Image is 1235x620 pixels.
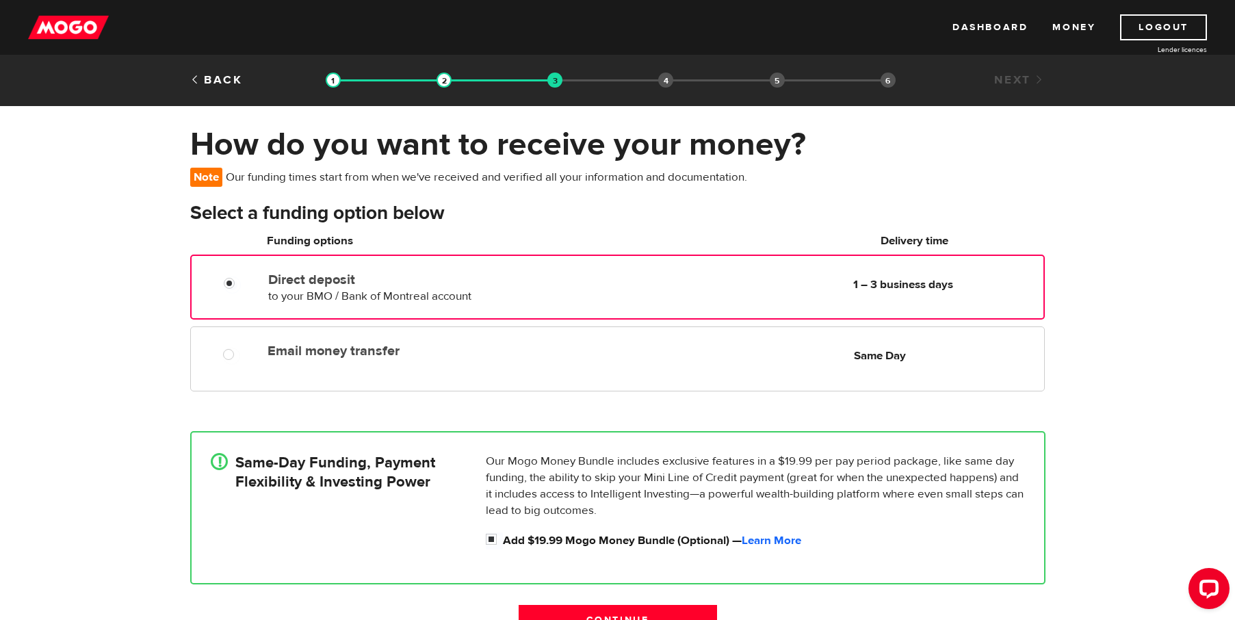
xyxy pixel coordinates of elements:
label: Direct deposit [268,272,582,288]
h1: How do you want to receive your money? [190,127,1045,162]
h6: Funding options [267,233,582,249]
a: Money [1052,14,1095,40]
label: Email money transfer [268,343,582,359]
h4: Same-Day Funding, Payment Flexibility & Investing Power [235,453,435,491]
a: Back [190,73,243,88]
a: Next [994,73,1045,88]
b: 1 – 3 business days [853,277,953,292]
label: Add $19.99 Mogo Money Bundle (Optional) — [503,532,1025,549]
b: Same Day [854,348,906,363]
img: transparent-188c492fd9eaac0f573672f40bb141c2.gif [547,73,562,88]
img: transparent-188c492fd9eaac0f573672f40bb141c2.gif [437,73,452,88]
div: ! [211,453,228,470]
a: Logout [1120,14,1207,40]
h3: Select a funding option below [190,203,1045,224]
p: Our Mogo Money Bundle includes exclusive features in a $19.99 per pay period package, like same d... [486,453,1025,519]
input: Add $19.99 Mogo Money Bundle (Optional) &mdash; <a id="loan_application_mini_bundle_learn_more" h... [486,532,503,550]
iframe: LiveChat chat widget [1178,563,1235,620]
h6: Delivery time [790,233,1040,249]
p: Our funding times start from when we've received and verified all your information and documentat... [190,168,753,187]
a: Lender licences [1104,44,1207,55]
span: to your BMO / Bank of Montreal account [268,289,471,304]
span: Note [190,168,222,187]
a: Learn More [742,533,801,548]
a: Dashboard [952,14,1028,40]
img: mogo_logo-11ee424be714fa7cbb0f0f49df9e16ec.png [28,14,109,40]
img: transparent-188c492fd9eaac0f573672f40bb141c2.gif [326,73,341,88]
